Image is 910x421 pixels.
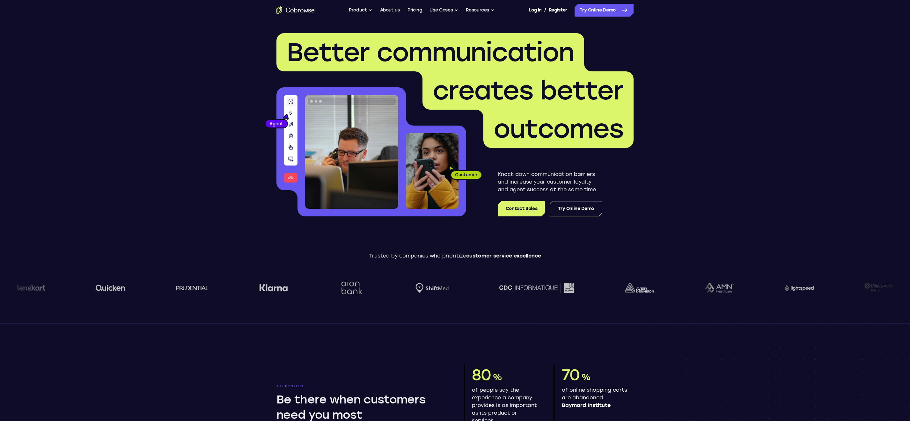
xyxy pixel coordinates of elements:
a: Go to the home page [276,6,315,14]
img: prudential [171,285,203,290]
button: Use Cases [429,4,458,17]
a: Pricing [407,4,422,17]
a: About us [380,4,400,17]
p: Knock down communication barriers and increase your customer loyalty and agent success at the sam... [498,171,602,193]
span: / [544,6,546,14]
span: outcomes [494,113,623,144]
span: creates better [433,75,623,106]
span: customer service excellence [466,253,541,259]
img: Klarna [254,284,283,292]
img: A customer holding their phone [406,133,459,209]
a: Log In [529,4,541,17]
span: % [493,372,502,382]
img: AMN Healthcare [700,283,729,293]
img: A customer support agent talking on the phone [305,95,398,209]
span: 80 [472,366,491,384]
a: Contact Sales [498,201,545,216]
span: 70 [562,366,580,384]
img: quicken [91,283,120,293]
span: Better communication [287,37,574,68]
a: Try Online Demo [575,4,634,17]
img: Shiftmed [410,283,444,293]
p: The problem [276,384,446,388]
a: Register [549,4,567,17]
a: Try Online Demo [550,201,602,216]
p: of online shopping carts are abandoned. [562,386,628,409]
img: Lightspeed [780,284,809,291]
span: % [581,372,591,382]
img: avery-dennison [620,283,649,293]
button: Product [349,4,372,17]
img: Aion Bank [334,275,359,301]
img: CDC Informatique [494,283,569,293]
span: Baymard Institute [562,402,628,409]
button: Resources [466,4,495,17]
